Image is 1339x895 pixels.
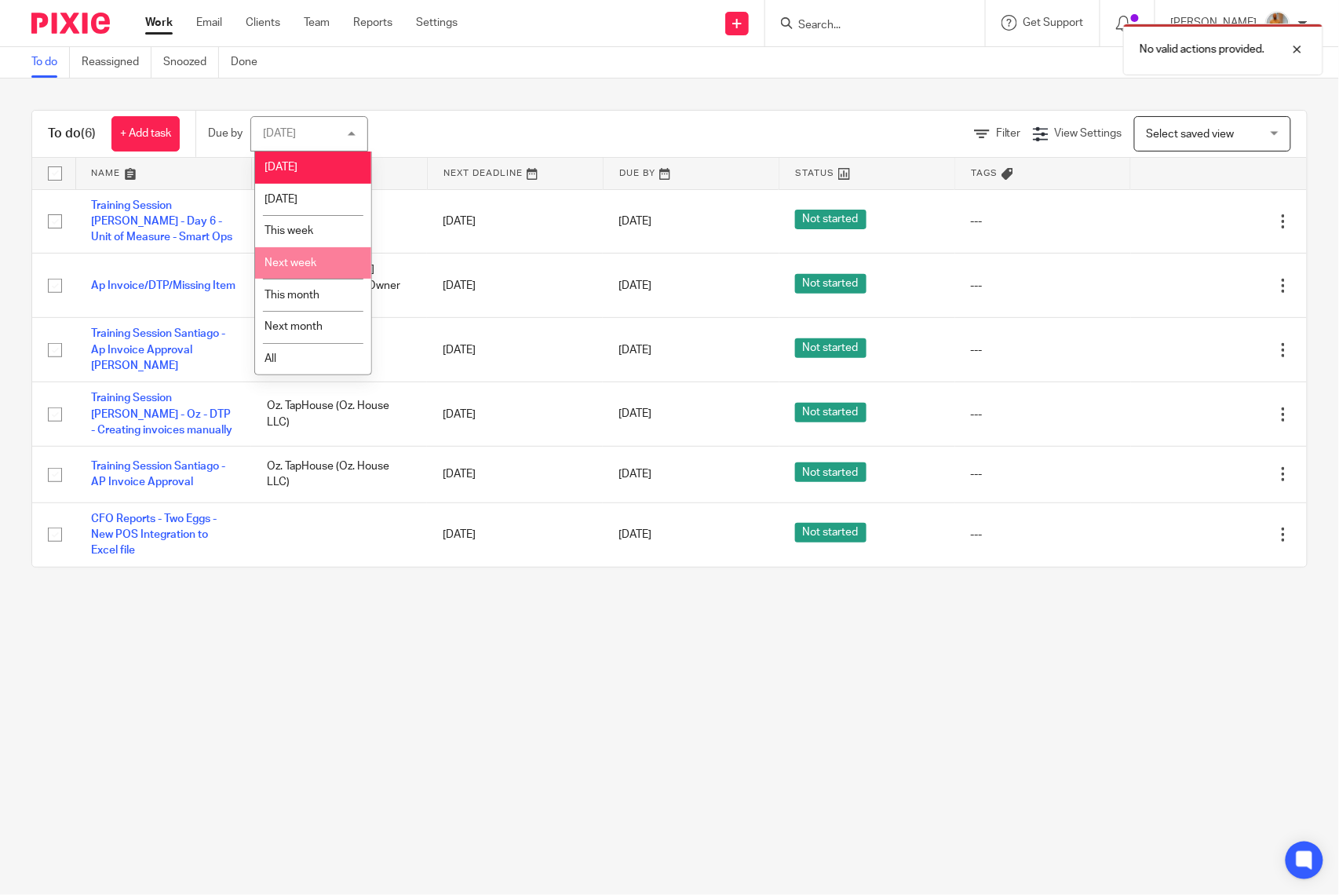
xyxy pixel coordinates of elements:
[91,280,235,291] a: Ap Invoice/DTP/Missing Item
[1140,42,1264,57] p: No valid actions provided.
[971,169,998,177] span: Tags
[163,47,219,78] a: Snoozed
[265,353,277,364] span: All
[48,126,96,142] h1: To do
[91,513,217,557] a: CFO Reports - Two Eggs - New POS Integration to Excel file
[427,189,603,254] td: [DATE]
[265,225,314,236] span: This week
[31,13,110,34] img: Pixie
[251,254,427,318] td: San [PERSON_NAME] Bungalows (SV Club Owner LLC)
[427,382,603,447] td: [DATE]
[31,47,70,78] a: To do
[231,47,269,78] a: Done
[971,466,1115,482] div: ---
[265,162,298,173] span: [DATE]
[427,447,603,502] td: [DATE]
[971,342,1115,358] div: ---
[265,258,317,268] span: Next week
[91,393,232,436] a: Training Session [PERSON_NAME] - Oz - DTP - Creating invoices manually
[145,15,173,31] a: Work
[208,126,243,141] p: Due by
[427,502,603,566] td: [DATE]
[1265,11,1290,36] img: 1234.JPG
[91,461,225,488] a: Training Session Santiago - AP Invoice Approval
[795,274,867,294] span: Not started
[1055,128,1122,139] span: View Settings
[427,254,603,318] td: [DATE]
[971,214,1115,229] div: ---
[795,523,867,542] span: Not started
[91,200,232,243] a: Training Session [PERSON_NAME] - Day 6 - Unit of Measure - Smart Ops
[82,47,151,78] a: Reassigned
[111,116,180,152] a: + Add task
[265,290,320,301] span: This month
[618,345,651,356] span: [DATE]
[971,527,1115,542] div: ---
[795,403,867,422] span: Not started
[353,15,392,31] a: Reports
[618,469,651,480] span: [DATE]
[246,15,280,31] a: Clients
[304,15,330,31] a: Team
[996,128,1021,139] span: Filter
[795,338,867,358] span: Not started
[971,278,1115,294] div: ---
[427,318,603,382] td: [DATE]
[251,447,427,502] td: Oz. TapHouse (Oz. House LLC)
[251,382,427,447] td: Oz. TapHouse (Oz. House LLC)
[618,409,651,420] span: [DATE]
[795,462,867,482] span: Not started
[196,15,222,31] a: Email
[265,321,323,332] span: Next month
[618,280,651,291] span: [DATE]
[81,127,96,140] span: (6)
[265,194,298,205] span: [DATE]
[618,216,651,227] span: [DATE]
[91,328,225,371] a: Training Session Santiago - Ap Invoice Approval [PERSON_NAME]
[1147,129,1235,140] span: Select saved view
[416,15,458,31] a: Settings
[795,210,867,229] span: Not started
[263,128,296,139] div: [DATE]
[971,407,1115,422] div: ---
[618,529,651,540] span: [DATE]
